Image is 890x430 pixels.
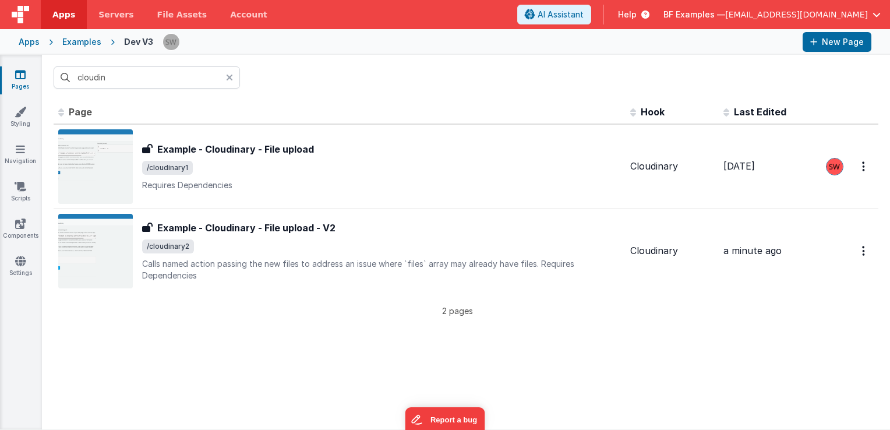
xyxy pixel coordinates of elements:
[663,9,881,20] button: BF Examples — [EMAIL_ADDRESS][DOMAIN_NAME]
[124,36,153,48] div: Dev V3
[157,221,335,235] h3: Example - Cloudinary - File upload - V2
[663,9,725,20] span: BF Examples —
[538,9,584,20] span: AI Assistant
[855,239,874,263] button: Options
[142,258,621,281] p: Calls named action passing the new files to address an issue where `files` array may already have...
[54,66,240,89] input: Search pages, id's ...
[618,9,637,20] span: Help
[630,160,714,173] div: Cloudinary
[62,36,101,48] div: Examples
[142,161,193,175] span: /cloudinary1
[157,142,314,156] h3: Example - Cloudinary - File upload
[630,244,714,258] div: Cloudinary
[98,9,133,20] span: Servers
[803,32,871,52] button: New Page
[641,106,665,118] span: Hook
[52,9,75,20] span: Apps
[69,106,92,118] span: Page
[142,239,194,253] span: /cloudinary2
[54,305,861,317] p: 2 pages
[163,34,179,50] img: d5d5e22eeaee244ecab42caaf22dbd7e
[723,160,755,172] span: [DATE]
[734,106,786,118] span: Last Edited
[157,9,207,20] span: File Assets
[725,9,868,20] span: [EMAIL_ADDRESS][DOMAIN_NAME]
[723,245,782,256] span: a minute ago
[19,36,40,48] div: Apps
[142,179,621,191] p: Requires Dependencies
[517,5,591,24] button: AI Assistant
[827,158,843,175] img: d5d5e22eeaee244ecab42caaf22dbd7e
[855,154,874,178] button: Options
